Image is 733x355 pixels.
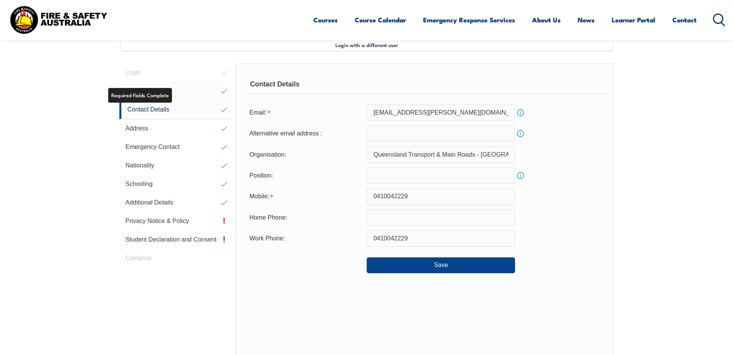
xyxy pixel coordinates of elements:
a: Contact [672,10,697,30]
a: Address [119,119,232,138]
div: Home Phone: [243,210,367,225]
div: Organisation: [243,147,367,162]
a: Emergency Contact [119,138,232,156]
span: Login with a different user [335,42,398,48]
a: Emergency Response Services [423,10,515,30]
input: Mobile numbers must be numeric, 10 characters and contain no spaces. [367,188,515,205]
a: Privacy Notice & Policy [119,212,232,230]
a: Courses [313,10,338,30]
div: Email is required. [243,105,367,120]
a: Contact Details [119,100,232,119]
div: Work Phone: [243,231,367,246]
a: Course Calendar [355,10,406,30]
a: Additional Details [119,193,232,212]
a: News [578,10,595,30]
button: Save [367,257,515,273]
input: Phone numbers must be numeric, 10 characters and contain no spaces. [367,210,515,226]
div: Mobile is required. [243,189,367,204]
a: Personal Details [119,82,232,100]
a: Info [515,170,526,181]
div: Position: [243,168,367,183]
a: About Us [532,10,561,30]
a: Info [515,128,526,139]
a: Learner Portal [612,10,655,30]
div: Alternative email address : [243,126,367,141]
a: Info [515,107,526,118]
input: Phone numbers must be numeric, 10 characters and contain no spaces. [367,230,515,247]
a: Student Declaration and Consent [119,230,232,249]
a: Nationality [119,156,232,175]
a: Schooling [119,175,232,193]
div: Contact Details [243,75,607,94]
